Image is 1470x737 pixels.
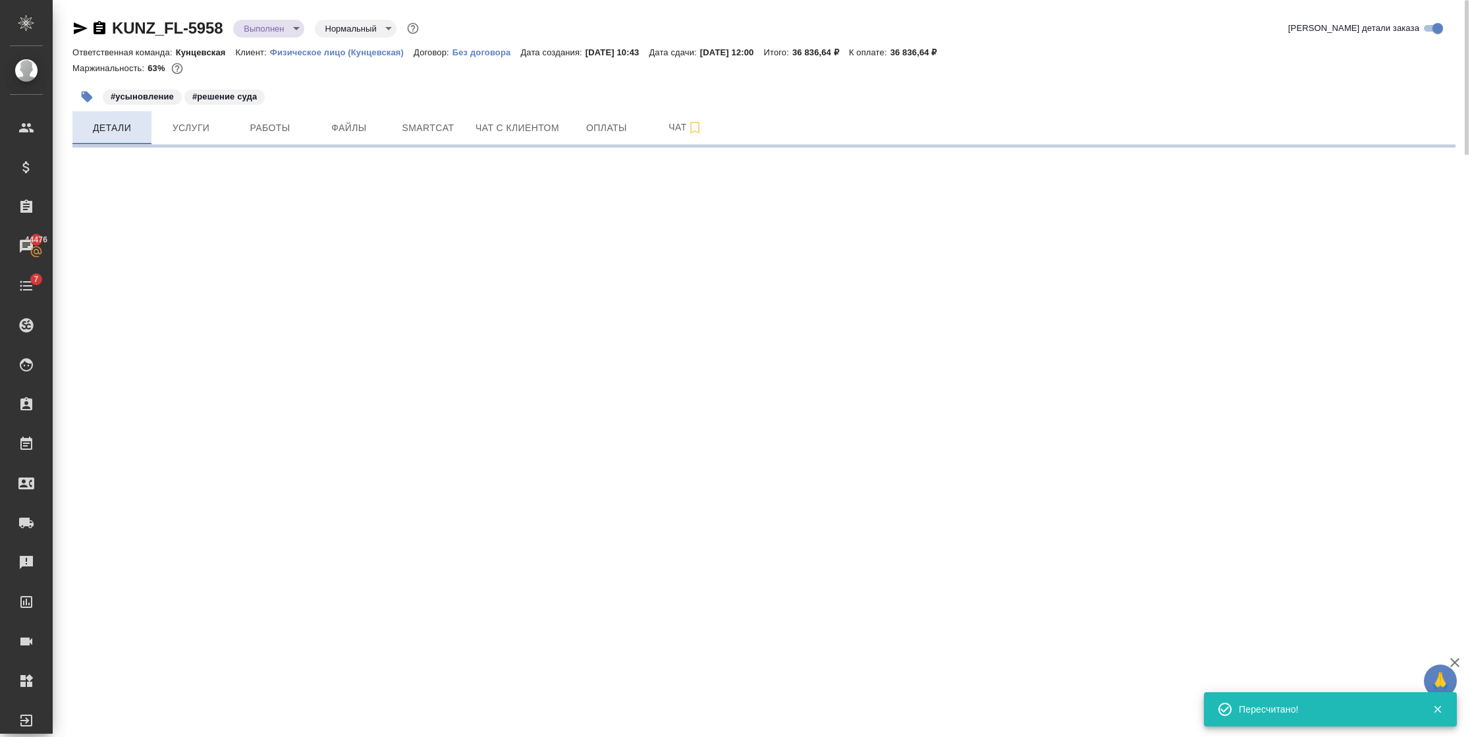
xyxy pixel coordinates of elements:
[700,47,764,57] p: [DATE] 12:00
[1424,703,1451,715] button: Закрыть
[687,120,703,136] svg: Подписаться
[1239,703,1413,716] div: Пересчитано!
[236,47,270,57] p: Клиент:
[233,20,304,38] div: Выполнен
[315,20,396,38] div: Выполнен
[92,20,107,36] button: Скопировать ссылку
[585,47,649,57] p: [DATE] 10:43
[238,120,302,136] span: Работы
[72,63,148,73] p: Маржинальность:
[101,90,183,101] span: усыновление
[3,230,49,263] a: 44476
[72,82,101,111] button: Добавить тэг
[159,120,223,136] span: Услуги
[849,47,890,57] p: К оплате:
[520,47,585,57] p: Дата создания:
[72,47,176,57] p: Ответственная команда:
[17,233,55,246] span: 44476
[792,47,849,57] p: 36 836,64 ₽
[111,90,174,103] p: #усыновление
[176,47,236,57] p: Кунцевская
[80,120,144,136] span: Детали
[317,120,381,136] span: Файлы
[192,90,257,103] p: #решение суда
[321,23,381,34] button: Нормальный
[649,47,699,57] p: Дата сдачи:
[890,47,947,57] p: 36 836,64 ₽
[270,46,414,57] a: Физическое лицо (Кунцевская)
[112,19,223,37] a: KUNZ_FL-5958
[404,20,422,37] button: Доп статусы указывают на важность/срочность заказа
[169,60,186,77] button: 11317.43 RUB;
[270,47,414,57] p: Физическое лицо (Кунцевская)
[148,63,168,73] p: 63%
[1424,665,1457,697] button: 🙏
[575,120,638,136] span: Оплаты
[72,20,88,36] button: Скопировать ссылку для ЯМессенджера
[26,273,46,286] span: 7
[763,47,792,57] p: Итого:
[240,23,288,34] button: Выполнен
[396,120,460,136] span: Smartcat
[3,269,49,302] a: 7
[1429,667,1452,695] span: 🙏
[654,119,717,136] span: Чат
[414,47,452,57] p: Договор:
[1288,22,1419,35] span: [PERSON_NAME] детали заказа
[452,46,521,57] a: Без договора
[452,47,521,57] p: Без договора
[476,120,559,136] span: Чат с клиентом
